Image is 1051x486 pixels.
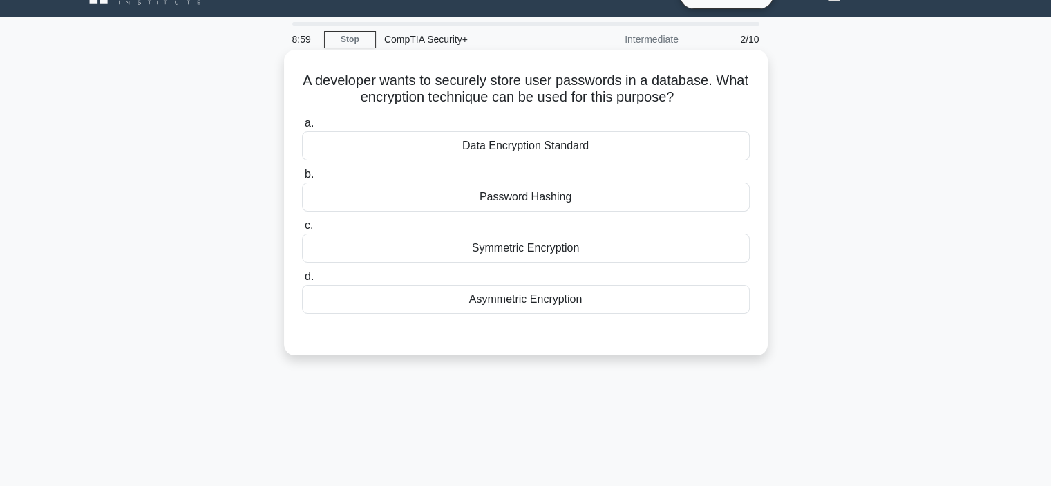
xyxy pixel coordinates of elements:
span: a. [305,117,314,129]
a: Stop [324,31,376,48]
div: 2/10 [687,26,768,53]
div: 8:59 [284,26,324,53]
div: Intermediate [566,26,687,53]
span: b. [305,168,314,180]
h5: A developer wants to securely store user passwords in a database. What encryption technique can b... [301,72,751,106]
span: d. [305,270,314,282]
span: c. [305,219,313,231]
div: Data Encryption Standard [302,131,750,160]
div: Password Hashing [302,183,750,212]
div: Asymmetric Encryption [302,285,750,314]
div: Symmetric Encryption [302,234,750,263]
div: CompTIA Security+ [376,26,566,53]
